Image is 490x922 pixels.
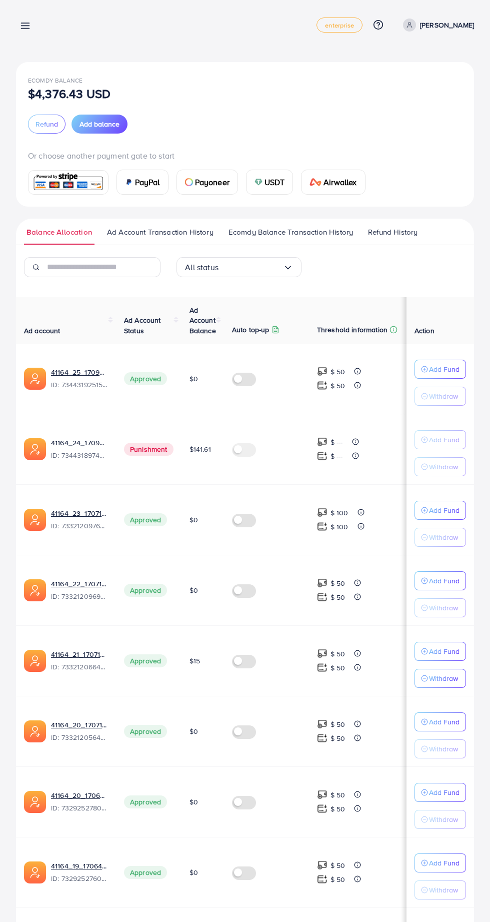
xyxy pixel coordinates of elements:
[429,786,459,798] p: Add Fund
[429,645,459,657] p: Add Fund
[189,305,216,336] span: Ad Account Balance
[28,115,65,134] button: Refund
[51,591,108,601] span: ID: 7332120969684811778
[51,803,108,813] span: ID: 7329252780571557890
[429,575,459,587] p: Add Fund
[429,504,459,516] p: Add Fund
[323,176,356,188] span: Airwallex
[429,602,458,614] p: Withdraw
[317,592,327,602] img: top-up amount
[317,451,327,461] img: top-up amount
[124,513,167,526] span: Approved
[51,662,108,672] span: ID: 7332120664427642882
[420,19,474,31] p: [PERSON_NAME]
[317,789,327,800] img: top-up amount
[429,461,458,473] p: Withdraw
[189,444,211,454] span: $141.61
[264,176,285,188] span: USDT
[189,656,200,666] span: $15
[189,867,198,877] span: $0
[124,725,167,738] span: Approved
[124,866,167,879] span: Approved
[51,438,108,461] div: <span class='underline'>41164_24_1709982576916</span></br>7344318974215340033
[317,733,327,743] img: top-up amount
[414,783,466,802] button: Add Fund
[185,260,218,275] span: All status
[330,662,345,674] p: $ 50
[317,860,327,870] img: top-up amount
[246,170,293,195] a: cardUSDT
[414,430,466,449] button: Add Fund
[429,672,458,684] p: Withdraw
[330,789,345,801] p: $ 50
[414,712,466,731] button: Add Fund
[414,528,466,547] button: Withdraw
[176,170,238,195] a: cardPayoneer
[414,360,466,379] button: Add Fund
[189,585,198,595] span: $0
[28,88,110,100] p: $4,376.43 USD
[414,326,434,336] span: Action
[317,366,327,377] img: top-up amount
[28,150,462,162] p: Or choose another payment gate to start
[414,810,466,829] button: Withdraw
[309,178,321,186] img: card
[176,257,301,277] div: Search for option
[317,578,327,588] img: top-up amount
[317,648,327,659] img: top-up amount
[51,367,108,390] div: <span class='underline'>41164_25_1709982599082</span></br>7344319251534069762
[317,324,387,336] p: Threshold information
[414,880,466,899] button: Withdraw
[414,457,466,476] button: Withdraw
[124,372,167,385] span: Approved
[124,315,161,335] span: Ad Account Status
[330,577,345,589] p: $ 50
[24,861,46,883] img: ic-ads-acc.e4c84228.svg
[254,178,262,186] img: card
[51,873,108,883] span: ID: 7329252760468127746
[116,170,168,195] a: cardPayPal
[330,380,345,392] p: $ 50
[368,227,417,238] span: Refund History
[429,531,458,543] p: Withdraw
[325,22,354,29] span: enterprise
[51,720,108,743] div: <span class='underline'>41164_20_1707142368069</span></br>7332120564271874049
[414,642,466,661] button: Add Fund
[51,579,108,589] a: 41164_22_1707142456408
[429,716,459,728] p: Add Fund
[28,76,82,85] span: Ecomdy Balance
[107,227,213,238] span: Ad Account Transaction History
[317,507,327,518] img: top-up amount
[317,719,327,729] img: top-up amount
[414,853,466,872] button: Add Fund
[51,521,108,531] span: ID: 7332120976240689154
[51,579,108,602] div: <span class='underline'>41164_22_1707142456408</span></br>7332120969684811778
[51,790,108,800] a: 41164_20_1706474683598
[26,227,92,238] span: Balance Allocation
[316,18,362,33] a: enterprise
[399,19,474,32] a: [PERSON_NAME]
[51,649,108,672] div: <span class='underline'>41164_21_1707142387585</span></br>7332120664427642882
[28,170,108,195] a: card
[51,450,108,460] span: ID: 7344318974215340033
[330,803,345,815] p: $ 50
[51,861,108,884] div: <span class='underline'>41164_19_1706474666940</span></br>7329252760468127746
[317,874,327,884] img: top-up amount
[24,326,60,336] span: Ad account
[125,178,133,186] img: card
[429,857,459,869] p: Add Fund
[51,438,108,448] a: 41164_24_1709982576916
[195,176,229,188] span: Payoneer
[429,434,459,446] p: Add Fund
[414,669,466,688] button: Withdraw
[317,380,327,391] img: top-up amount
[317,662,327,673] img: top-up amount
[51,649,108,659] a: 41164_21_1707142387585
[189,726,198,736] span: $0
[429,743,458,755] p: Withdraw
[51,367,108,377] a: 41164_25_1709982599082
[31,172,105,193] img: card
[51,508,108,518] a: 41164_23_1707142475983
[124,443,173,456] span: Punishment
[79,119,119,129] span: Add balance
